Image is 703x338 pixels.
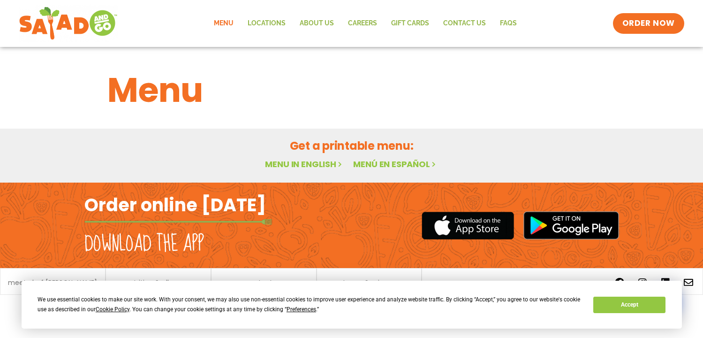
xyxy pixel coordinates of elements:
[493,13,524,34] a: FAQs
[293,13,341,34] a: About Us
[353,158,438,170] a: Menú en español
[19,5,118,42] img: new-SAG-logo-768×292
[341,13,384,34] a: Careers
[384,13,436,34] a: GIFT CARDS
[107,138,596,154] h2: Get a printable menu:
[96,306,129,313] span: Cookie Policy
[107,65,596,115] h1: Menu
[265,158,344,170] a: Menu in English
[8,279,97,286] a: meet chef [PERSON_NAME]
[523,211,619,239] img: google_play
[246,279,282,286] a: contact us
[207,13,241,34] a: Menu
[622,18,675,29] span: ORDER NOW
[125,279,191,286] a: nutrition & allergens
[84,231,204,257] h2: Download the app
[84,193,266,216] h2: Order online [DATE]
[207,13,524,34] nav: Menu
[422,210,514,241] img: appstore
[343,279,395,286] a: terms & privacy
[84,219,272,224] img: fork
[22,281,682,329] div: Cookie Consent Prompt
[436,13,493,34] a: Contact Us
[613,13,684,34] a: ORDER NOW
[593,297,665,313] button: Accept
[38,295,582,315] div: We use essential cookies to make our site work. With your consent, we may also use non-essential ...
[287,306,316,313] span: Preferences
[241,13,293,34] a: Locations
